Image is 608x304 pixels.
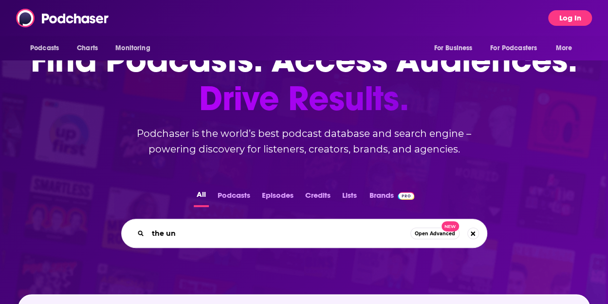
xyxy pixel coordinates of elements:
span: New [442,221,459,231]
span: For Podcasters [490,41,537,55]
span: Charts [77,41,98,55]
div: Search podcasts, credits, & more... [121,219,487,248]
span: For Business [434,41,472,55]
img: Podchaser - Follow, Share and Rate Podcasts [16,9,110,27]
a: BrandsPodchaser Pro [369,188,415,207]
button: Episodes [259,188,296,207]
input: Search podcasts, credits, & more... [148,226,410,241]
span: Monitoring [115,41,150,55]
button: Log In [548,10,592,26]
button: Credits [302,188,333,207]
button: open menu [109,39,163,57]
button: Podcasts [215,188,253,207]
button: open menu [549,39,585,57]
h2: Podchaser is the world’s best podcast database and search engine – powering discovery for listene... [110,126,499,157]
button: open menu [23,39,72,57]
span: Open Advanced [415,231,455,236]
button: All [194,188,209,207]
button: open menu [484,39,551,57]
img: Podchaser Pro [398,192,415,200]
a: Charts [71,39,104,57]
span: Drive Results. [31,79,577,118]
h1: Find Podcasts. Access Audiences. [31,41,577,118]
button: Open AdvancedNew [410,228,460,239]
button: open menu [427,39,484,57]
button: Lists [339,188,360,207]
span: More [556,41,572,55]
span: Podcasts [30,41,59,55]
